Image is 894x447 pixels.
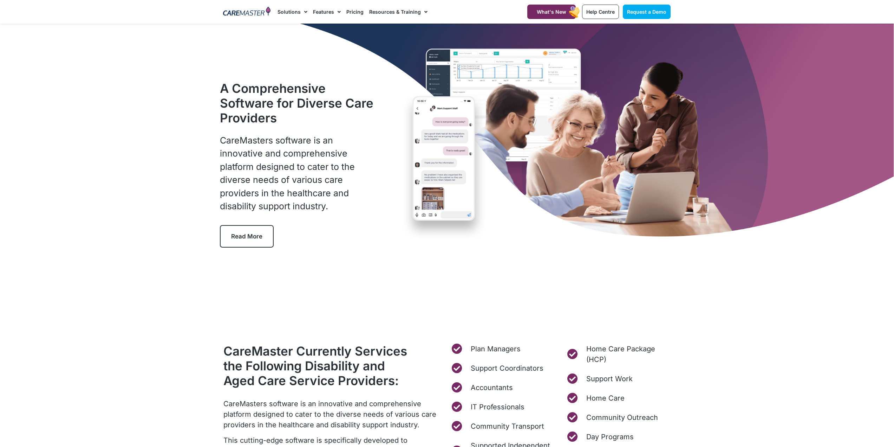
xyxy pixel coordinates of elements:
[223,398,444,430] p: CareMasters software is an innovative and comprehensive platform designed to cater to the diverse...
[469,344,521,354] span: Plan Managers
[220,81,376,125] h1: A Comprehensive Software for Diverse Care Providers
[223,7,270,17] img: CareMaster Logo
[585,432,634,442] span: Day Programs
[451,421,555,432] a: Community Transport
[566,412,671,423] a: Community Outreach
[537,9,566,15] span: What's New
[451,382,555,393] a: Accountants
[469,402,524,412] span: IT Professionals
[220,134,376,213] p: CareMasters software is an innovative and comprehensive platform designed to cater to the diverse...
[566,373,671,384] a: Support Work
[585,373,633,384] span: Support Work
[223,344,410,388] h2: CareMaster Currently Services the Following Disability and Aged Care Service Providers:
[585,393,625,403] span: Home Care
[451,363,555,373] a: Support Coordinators
[585,412,658,423] span: Community Outreach
[451,344,555,354] a: Plan Managers
[585,344,671,365] span: Home Care Package (HCP)
[586,9,615,15] span: Help Centre
[566,432,671,442] a: Day Programs
[582,5,619,19] a: Help Centre
[469,421,544,432] span: Community Transport
[627,9,666,15] span: Request a Demo
[527,5,576,19] a: What's New
[451,402,555,412] a: IT Professionals
[566,393,671,403] a: Home Care
[566,344,671,365] a: Home Care Package (HCP)
[231,233,262,240] span: Read More
[469,382,513,393] span: Accountants
[623,5,671,19] a: Request a Demo
[220,225,274,248] a: Read More
[469,363,543,373] span: Support Coordinators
